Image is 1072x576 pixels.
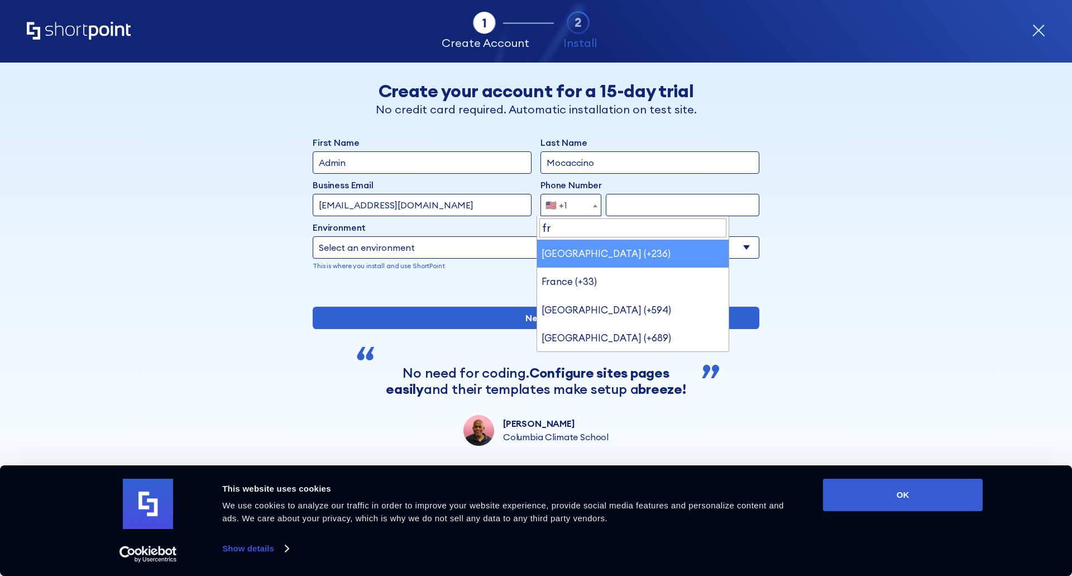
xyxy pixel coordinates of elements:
[222,501,784,523] span: We use cookies to analyze our traffic in order to improve your website experience, provide social...
[222,482,798,496] div: This website uses cookies
[99,546,197,563] a: Usercentrics Cookiebot - opens in a new window
[222,540,288,557] a: Show details
[823,479,983,511] button: OK
[537,268,729,296] li: France (+33)
[537,240,729,268] li: [GEOGRAPHIC_DATA] (+236)
[539,218,727,237] input: Search
[537,324,729,352] li: [GEOGRAPHIC_DATA] (+689)
[123,479,173,529] img: logo
[537,296,729,324] li: [GEOGRAPHIC_DATA] (+594)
